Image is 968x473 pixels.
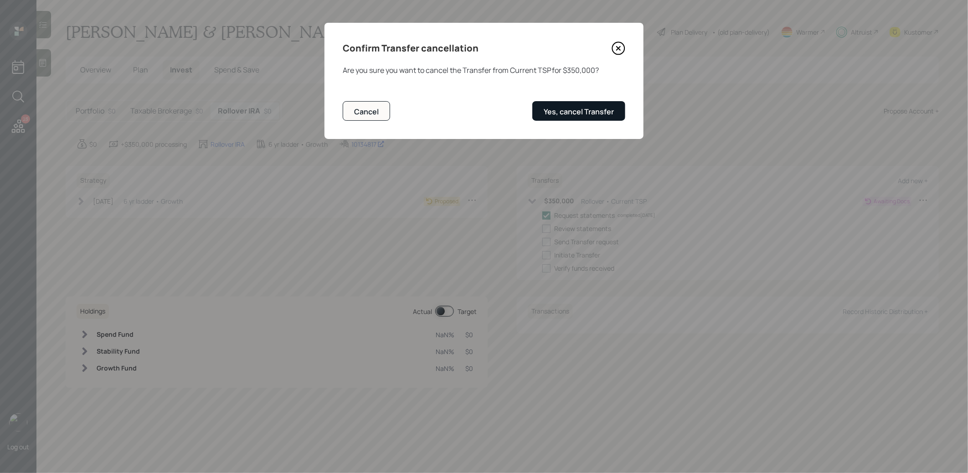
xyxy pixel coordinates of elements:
[343,65,625,76] div: Are you sure you want to cancel the Transfer from Current TSP for $350,000 ?
[544,107,614,117] div: Yes, cancel Transfer
[532,101,625,121] button: Yes, cancel Transfer
[343,41,479,56] h4: Confirm Transfer cancellation
[343,101,390,121] button: Cancel
[354,107,379,117] div: Cancel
